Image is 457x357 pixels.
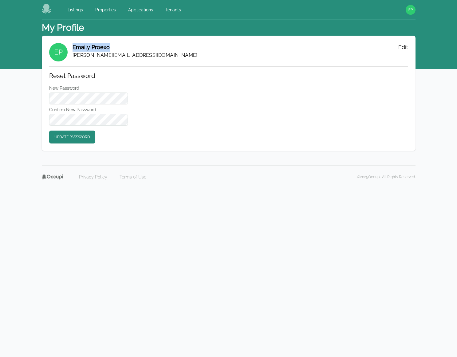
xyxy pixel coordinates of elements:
label: New Password [49,85,128,91]
a: Tenants [162,4,185,15]
h2: Emaily Proexo [73,43,198,52]
label: Confirm New Password [49,107,128,113]
a: Terms of Use [116,172,150,182]
span: [PERSON_NAME][EMAIL_ADDRESS][DOMAIN_NAME] [73,52,198,59]
button: Update Password [49,131,95,143]
a: Listings [64,4,87,15]
h2: Reset Password [49,72,128,80]
h1: My Profile [42,22,84,33]
a: Applications [124,4,157,15]
button: Edit [398,43,408,52]
a: Privacy Policy [75,172,111,182]
p: © 2025 Occupi. All Rights Reserved. [357,175,416,179]
img: 59fe8caad0260f665e2e3a46e5a48869 [49,43,68,61]
a: Properties [92,4,120,15]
